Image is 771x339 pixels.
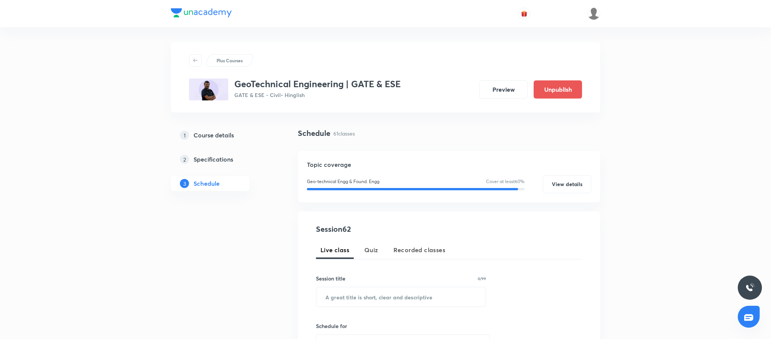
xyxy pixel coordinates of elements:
p: GATE & ESE - Civil • Hinglish [234,91,401,99]
span: Quiz [364,245,378,254]
h5: Specifications [194,155,233,164]
h6: Session title [316,274,345,282]
button: Preview [479,80,528,99]
p: 2 [180,155,189,164]
p: 0/99 [478,277,486,280]
a: Company Logo [171,8,232,19]
h6: Schedule for [316,322,486,330]
h4: Schedule [298,128,330,139]
h5: Topic coverage [307,160,591,169]
img: ttu [745,283,754,292]
h4: Session 62 [316,223,454,235]
img: Rajalakshmi [587,7,600,20]
a: 1Course details [171,128,274,143]
span: Recorded classes [393,245,445,254]
p: Geo-technical Engg & Found. Engg [307,178,379,185]
button: Unpublish [534,80,582,99]
h5: Schedule [194,179,220,188]
img: avatar [521,10,528,17]
input: A great title is short, clear and descriptive [316,287,486,307]
p: 3 [180,179,189,188]
h5: Course details [194,131,234,140]
img: 6F045788-D39F-4717-A537-BD387733C6EA_plus.png [189,79,228,100]
span: Live class [320,245,349,254]
p: Cover at least 60 % [486,178,525,185]
p: Plus Courses [217,57,243,64]
h3: GeoTechnical Engineering | GATE & ESE [234,79,401,89]
img: Company Logo [171,8,232,17]
button: avatar [518,8,530,20]
p: 1 [180,131,189,140]
button: View details [543,175,591,193]
p: 61 classes [333,129,355,137]
a: 2Specifications [171,152,274,167]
